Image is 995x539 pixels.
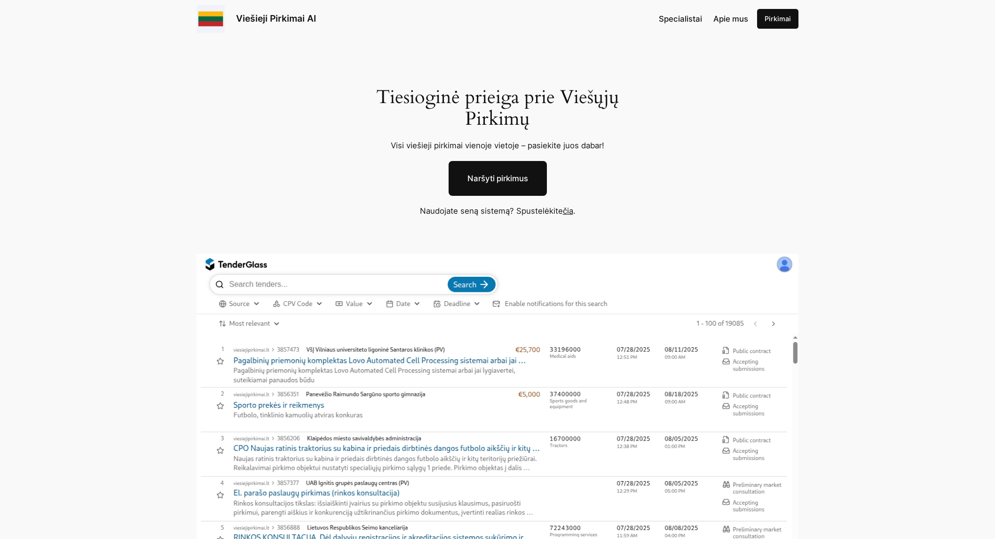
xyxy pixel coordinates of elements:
a: Apie mus [713,13,748,25]
a: Specialistai [659,13,702,25]
img: Viešieji pirkimai logo [197,5,225,33]
a: Naršyti pirkimus [449,161,547,196]
a: čia [563,206,573,216]
p: Naudojate seną sistemą? Spustelėkite . [352,205,643,217]
p: Visi viešieji pirkimai vienoje vietoje – pasiekite juos dabar! [365,139,631,152]
a: Viešieji Pirkimai AI [236,13,316,24]
h1: Tiesioginė prieiga prie Viešųjų Pirkimų [365,87,631,130]
span: Apie mus [713,14,748,24]
span: Specialistai [659,14,702,24]
a: Pirkimai [757,9,798,29]
nav: Navigation [659,13,748,25]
